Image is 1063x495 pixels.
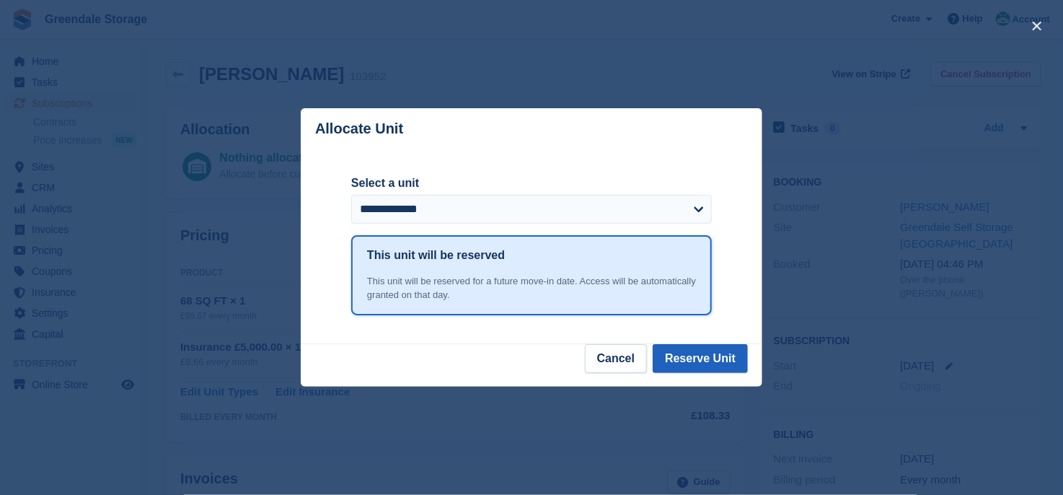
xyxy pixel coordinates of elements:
[315,121,403,137] p: Allocate Unit
[351,175,712,192] label: Select a unit
[367,274,696,302] div: This unit will be reserved for a future move-in date. Access will be automatically granted on tha...
[585,344,647,373] button: Cancel
[653,344,748,373] button: Reserve Unit
[1025,14,1049,38] button: close
[367,247,505,264] h1: This unit will be reserved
